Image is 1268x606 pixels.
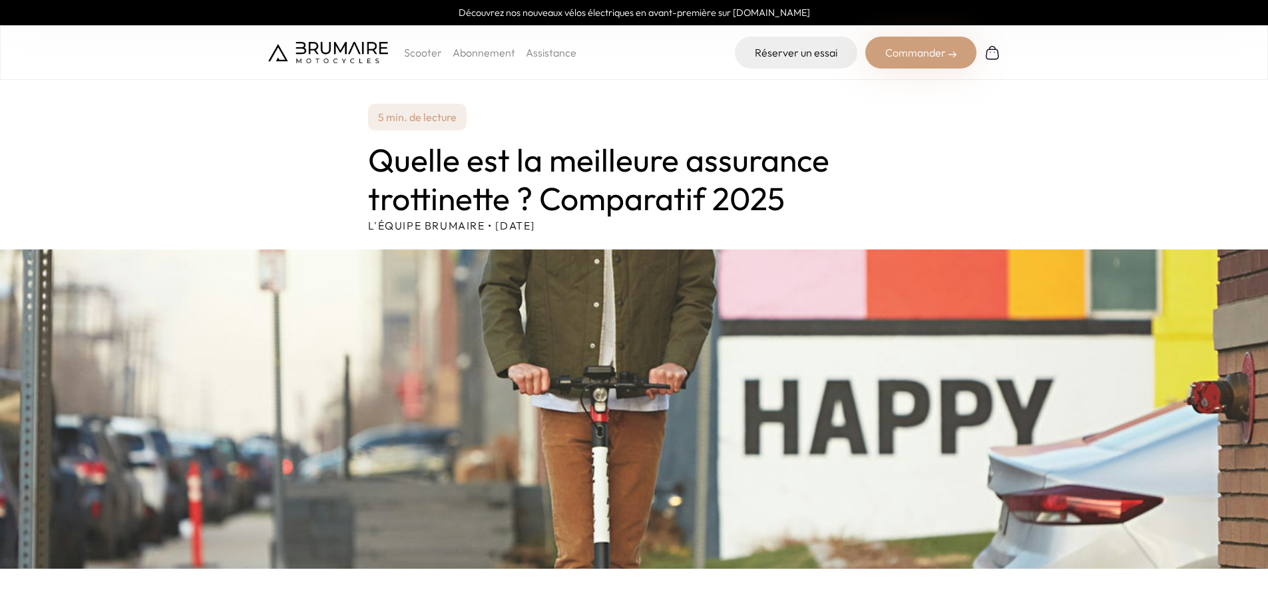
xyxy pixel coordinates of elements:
[949,51,956,59] img: right-arrow-2.png
[368,218,901,233] p: L'équipe Brumaire • [DATE]
[368,141,901,218] h1: Quelle est la meilleure assurance trottinette ? Comparatif 2025
[526,46,576,59] a: Assistance
[984,45,1000,61] img: Panier
[865,37,976,69] div: Commander
[735,37,857,69] a: Réserver un essai
[268,42,388,63] img: Brumaire Motocycles
[368,104,467,130] p: 5 min. de lecture
[453,46,515,59] a: Abonnement
[404,45,442,61] p: Scooter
